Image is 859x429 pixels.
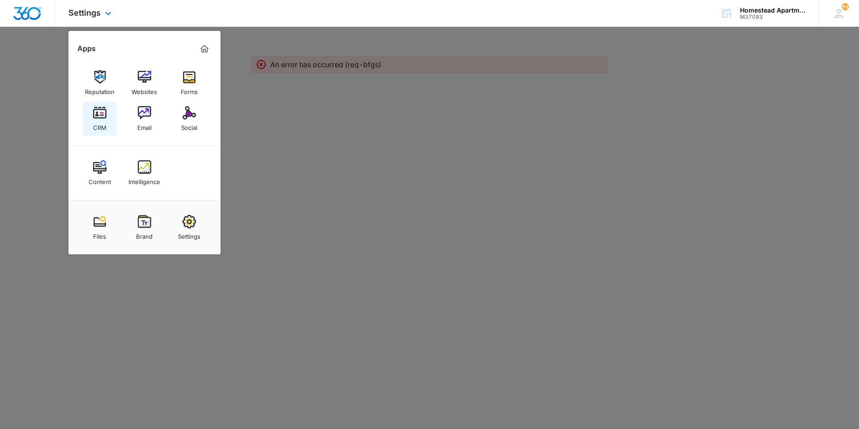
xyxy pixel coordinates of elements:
[68,8,101,17] span: Settings
[137,120,152,131] div: Email
[842,3,849,10] span: 83
[136,228,153,240] div: Brand
[172,66,206,100] a: Forms
[128,156,162,190] a: Intelligence
[740,7,805,14] div: account name
[128,174,160,185] div: Intelligence
[128,210,162,245] a: Brand
[89,174,111,185] div: Content
[128,66,162,100] a: Websites
[128,102,162,136] a: Email
[181,84,198,95] div: Forms
[93,120,106,131] div: CRM
[178,228,200,240] div: Settings
[132,84,157,95] div: Websites
[181,120,197,131] div: Social
[83,66,117,100] a: Reputation
[93,228,106,240] div: Files
[740,14,805,20] div: account id
[842,3,849,10] div: notifications count
[83,102,117,136] a: CRM
[197,42,212,56] a: Marketing 360® Dashboard
[83,156,117,190] a: Content
[172,102,206,136] a: Social
[172,210,206,245] a: Settings
[77,44,96,53] h2: Apps
[83,210,117,245] a: Files
[85,84,115,95] div: Reputation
